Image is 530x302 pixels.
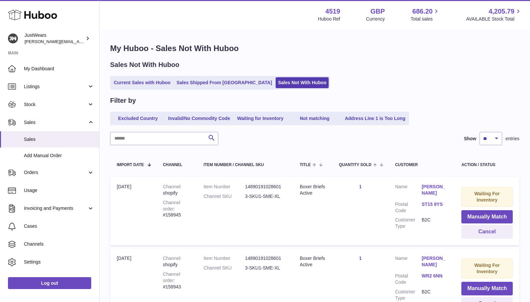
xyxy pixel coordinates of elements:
[24,259,94,265] span: Settings
[24,241,94,247] span: Channels
[24,152,94,159] span: Add Manual Order
[245,193,287,200] dd: 3-SKU1-SME-XL
[204,265,245,271] dt: Channel SKU
[174,77,274,88] a: Sales Shipped From [GEOGRAPHIC_DATA]
[359,256,362,261] a: 1
[245,255,287,262] dd: 14890191028601
[461,210,513,224] button: Manually Match
[422,289,448,301] dd: B2C
[8,33,18,43] img: josh@just-wears.com
[163,184,181,189] strong: Channel
[204,193,245,200] dt: Channel SKU
[422,184,448,196] a: [PERSON_NAME]
[343,113,408,124] a: Address Line 1 is Too Long
[8,277,91,289] a: Log out
[110,60,179,69] h2: Sales Not With Huboo
[461,282,513,295] button: Manually Match
[163,255,190,268] div: shopify
[422,273,448,279] a: WR2 6NN
[288,113,341,124] a: Not matching
[395,163,448,167] div: Customer
[24,223,94,229] span: Cases
[204,255,245,262] dt: Item Number
[466,7,522,22] a: 4,205.79 AVAILABLE Stock Total
[366,16,385,22] div: Currency
[300,255,326,268] div: Boxer Briefs Active
[412,7,432,16] span: 686.20
[395,255,422,270] dt: Name
[461,225,513,239] button: Cancel
[359,184,362,189] a: 1
[395,217,422,229] dt: Customer Type
[422,201,448,208] a: ST15 8YS
[24,169,87,176] span: Orders
[245,184,287,190] dd: 14890191028601
[370,7,385,16] strong: GBP
[464,136,476,142] label: Show
[395,273,422,285] dt: Postal Code
[24,187,94,194] span: Usage
[166,113,232,124] a: Invalid/No Commodity Code
[24,101,87,108] span: Stock
[411,7,440,22] a: 686.20 Total sales
[466,16,522,22] span: AVAILABLE Stock Total
[276,77,329,88] a: Sales Not With Huboo
[204,163,287,167] div: Item Number / Channel SKU
[395,201,422,214] dt: Postal Code
[461,163,513,167] div: Action / Status
[163,200,180,211] strong: Channel order
[422,217,448,229] dd: B2C
[163,271,190,290] div: #158943
[163,272,180,283] strong: Channel order
[111,77,173,88] a: Current Sales with Huboo
[474,191,499,203] strong: Waiting For Inventory
[474,263,499,274] strong: Waiting For Inventory
[110,177,156,245] td: [DATE]
[163,256,181,261] strong: Channel
[111,113,165,124] a: Excluded Country
[110,96,136,105] h2: Filter by
[24,66,94,72] span: My Dashboard
[234,113,287,124] a: Waiting for Inventory
[117,163,144,167] span: Import date
[25,39,133,44] span: [PERSON_NAME][EMAIL_ADDRESS][DOMAIN_NAME]
[422,255,448,268] a: [PERSON_NAME]
[24,119,87,126] span: Sales
[25,32,84,45] div: JustWears
[204,184,245,190] dt: Item Number
[300,184,326,196] div: Boxer Briefs Active
[163,184,190,196] div: shopify
[489,7,514,16] span: 4,205.79
[24,136,94,143] span: Sales
[395,184,422,198] dt: Name
[395,289,422,301] dt: Customer Type
[245,265,287,271] dd: 3-SKU1-SME-XL
[505,136,519,142] span: entries
[24,205,87,211] span: Invoicing and Payments
[300,163,311,167] span: Title
[411,16,440,22] span: Total sales
[110,43,519,54] h1: My Huboo - Sales Not With Huboo
[339,163,371,167] span: Quantity Sold
[163,200,190,218] div: #158945
[318,16,340,22] div: Huboo Ref
[24,84,87,90] span: Listings
[163,163,190,167] div: Channel
[325,7,340,16] strong: 4519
